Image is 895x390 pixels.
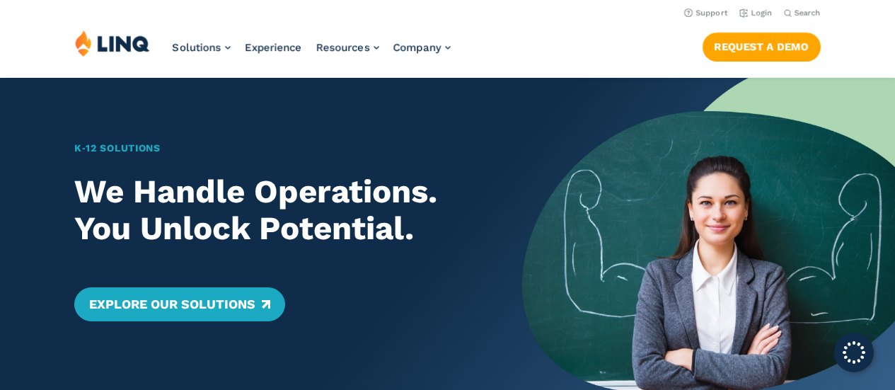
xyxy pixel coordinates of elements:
img: LINQ | K‑12 Software [75,30,150,57]
h1: K‑12 Solutions [74,141,485,156]
a: Login [739,8,773,18]
a: Request a Demo [703,33,821,61]
span: Search [795,8,821,18]
a: Solutions [173,41,231,54]
a: Explore Our Solutions [74,287,284,321]
button: Open Search Bar [784,8,821,18]
a: Resources [316,41,379,54]
a: Company [393,41,451,54]
span: Resources [316,41,370,54]
nav: Button Navigation [703,30,821,61]
span: Company [393,41,441,54]
span: Solutions [173,41,221,54]
a: Support [684,8,728,18]
nav: Primary Navigation [173,30,451,76]
h2: We Handle Operations. You Unlock Potential. [74,173,485,248]
a: Experience [245,41,302,54]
